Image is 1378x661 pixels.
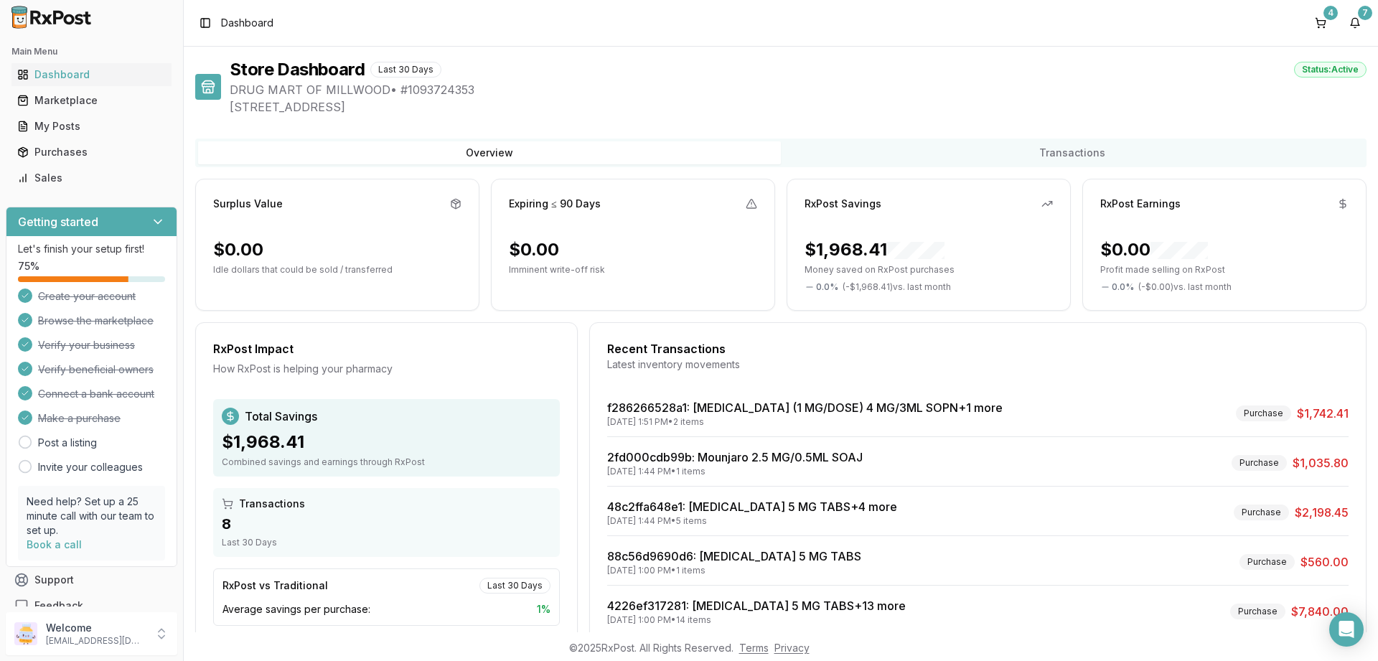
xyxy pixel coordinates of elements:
h3: Getting started [18,213,98,230]
div: Latest inventory movements [607,357,1349,372]
a: Privacy [774,642,810,654]
button: 4 [1309,11,1332,34]
div: 4 [1323,6,1338,20]
span: Feedback [34,599,83,613]
a: My Posts [11,113,172,139]
div: RxPost Earnings [1100,197,1181,211]
div: RxPost Impact [213,340,560,357]
div: $1,968.41 [805,238,945,261]
div: Last 30 Days [222,537,551,548]
div: My Posts [17,119,166,133]
button: Marketplace [6,89,177,112]
span: Dashboard [221,16,273,30]
div: Surplus Value [213,197,283,211]
h1: Store Dashboard [230,58,365,81]
button: Overview [198,141,781,164]
span: Make a purchase [38,411,121,426]
a: Sales [11,165,172,191]
span: Browse the marketplace [38,314,154,328]
span: $1,742.41 [1297,405,1349,422]
div: RxPost vs Traditional [222,578,328,593]
a: Marketplace [11,88,172,113]
p: Welcome [46,621,146,635]
div: $0.00 [1100,238,1208,261]
a: Terms [739,642,769,654]
p: Imminent write-off risk [509,264,757,276]
a: Purchases [11,139,172,165]
div: Purchase [1234,505,1289,520]
button: Sales [6,167,177,189]
div: Sales [17,171,166,185]
p: Money saved on RxPost purchases [805,264,1053,276]
p: Profit made selling on RxPost [1100,264,1349,276]
button: Transactions [781,141,1364,164]
span: 0.0 % [816,281,838,293]
div: Purchase [1236,405,1291,421]
img: User avatar [14,622,37,645]
div: Purchase [1232,455,1287,471]
a: f286266528a1: [MEDICAL_DATA] (1 MG/DOSE) 4 MG/3ML SOPN+1 more [607,400,1003,415]
h2: Main Menu [11,46,172,57]
span: Total Savings [245,408,317,425]
div: 8 [222,514,551,534]
button: My Posts [6,115,177,138]
a: 88c56d9690d6: [MEDICAL_DATA] 5 MG TABS [607,549,861,563]
span: [STREET_ADDRESS] [230,98,1367,116]
div: [DATE] 1:51 PM • 2 items [607,416,1003,428]
div: Combined savings and earnings through RxPost [222,456,551,468]
button: Feedback [6,593,177,619]
a: Invite your colleagues [38,460,143,474]
a: 2fd000cdb99b: Mounjaro 2.5 MG/0.5ML SOAJ [607,450,863,464]
span: Transactions [239,497,305,511]
div: Last 30 Days [370,62,441,78]
nav: breadcrumb [221,16,273,30]
a: 4226ef317281: [MEDICAL_DATA] 5 MG TABS+13 more [607,599,906,613]
div: [DATE] 1:00 PM • 14 items [607,614,906,626]
span: $560.00 [1300,553,1349,571]
a: Post a listing [38,436,97,450]
img: RxPost Logo [6,6,98,29]
p: Let's finish your setup first! [18,242,165,256]
a: 48c2ffa648e1: [MEDICAL_DATA] 5 MG TABS+4 more [607,500,897,514]
button: 7 [1344,11,1367,34]
div: Open Intercom Messenger [1329,612,1364,647]
div: Expiring ≤ 90 Days [509,197,601,211]
div: Status: Active [1294,62,1367,78]
div: $0.00 [213,238,263,261]
span: ( - $1,968.41 ) vs. last month [843,281,951,293]
div: Recent Transactions [607,340,1349,357]
span: DRUG MART OF MILLWOOD • # 1093724353 [230,81,1367,98]
span: ( - $0.00 ) vs. last month [1138,281,1232,293]
span: $2,198.45 [1295,504,1349,521]
div: Purchases [17,145,166,159]
p: Idle dollars that could be sold / transferred [213,264,461,276]
a: Book a call [27,538,82,550]
span: $7,840.00 [1291,603,1349,620]
div: [DATE] 1:00 PM • 1 items [607,565,861,576]
div: $0.00 [509,238,559,261]
div: Marketplace [17,93,166,108]
div: How RxPost is helping your pharmacy [213,362,560,376]
span: 0.0 % [1112,281,1134,293]
span: Connect a bank account [38,387,154,401]
div: $1,968.41 [222,431,551,454]
p: [EMAIL_ADDRESS][DOMAIN_NAME] [46,635,146,647]
div: Purchase [1239,554,1295,570]
span: Verify beneficial owners [38,362,154,377]
p: Need help? Set up a 25 minute call with our team to set up. [27,494,156,538]
button: Purchases [6,141,177,164]
span: Verify your business [38,338,135,352]
span: 1 % [537,602,550,617]
button: Support [6,567,177,593]
span: Create your account [38,289,136,304]
button: Dashboard [6,63,177,86]
div: 7 [1358,6,1372,20]
div: Last 30 Days [479,578,550,594]
span: 75 % [18,259,39,273]
div: RxPost Savings [805,197,881,211]
div: Purchase [1230,604,1285,619]
div: [DATE] 1:44 PM • 1 items [607,466,863,477]
a: Dashboard [11,62,172,88]
span: Average savings per purchase: [222,602,370,617]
